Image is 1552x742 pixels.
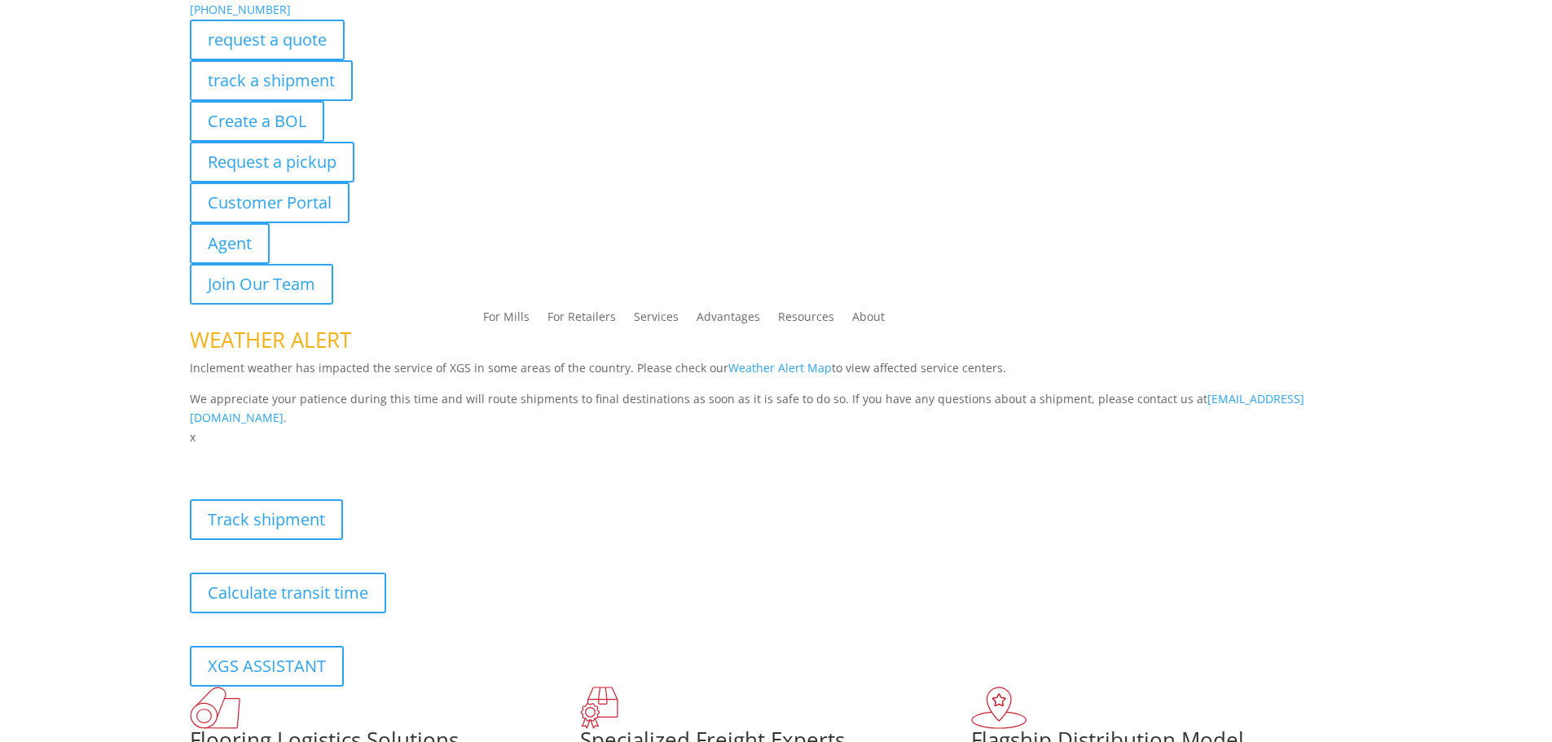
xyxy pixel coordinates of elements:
b: Visibility, transparency, and control for your entire supply chain. [190,450,553,465]
p: We appreciate your patience during this time and will route shipments to final destinations as so... [190,389,1363,428]
img: xgs-icon-focused-on-flooring-red [580,687,618,729]
a: Customer Portal [190,182,350,223]
a: Request a pickup [190,142,354,182]
span: WEATHER ALERT [190,325,351,354]
a: [PHONE_NUMBER] [190,2,291,17]
a: track a shipment [190,60,353,101]
p: x [190,428,1363,447]
a: XGS ASSISTANT [190,646,344,687]
img: xgs-icon-flagship-distribution-model-red [971,687,1027,729]
a: Calculate transit time [190,573,386,613]
a: Join Our Team [190,264,333,305]
a: Agent [190,223,270,264]
a: Services [634,311,679,329]
a: Advantages [697,311,760,329]
p: Inclement weather has impacted the service of XGS in some areas of the country. Please check our ... [190,358,1363,389]
a: Resources [778,311,834,329]
a: request a quote [190,20,345,60]
a: About [852,311,885,329]
a: For Retailers [547,311,616,329]
a: Create a BOL [190,101,324,142]
a: For Mills [483,311,530,329]
a: Weather Alert Map [728,360,832,375]
img: xgs-icon-total-supply-chain-intelligence-red [190,687,240,729]
a: Track shipment [190,499,343,540]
